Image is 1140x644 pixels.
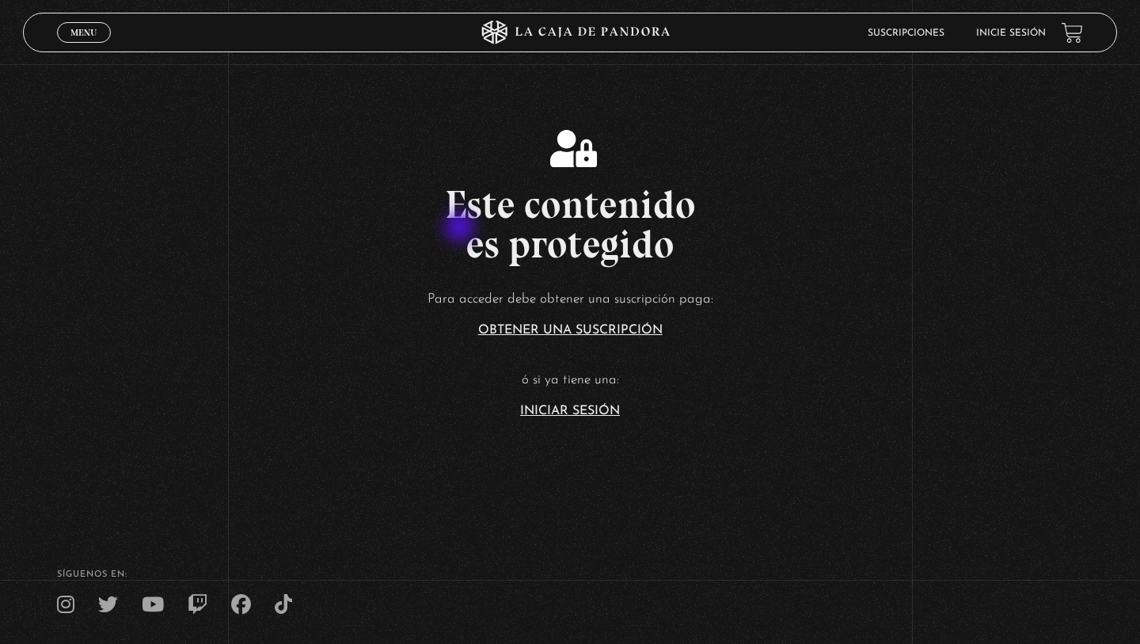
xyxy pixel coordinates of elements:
a: Suscripciones [868,29,944,38]
span: Menu [70,28,97,37]
a: Iniciar Sesión [520,405,620,417]
span: Cerrar [66,41,103,52]
a: Inicie sesión [976,29,1046,38]
a: Obtener una suscripción [478,324,663,337]
a: View your shopping cart [1062,22,1083,44]
h4: SÍguenos en: [57,570,1083,579]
